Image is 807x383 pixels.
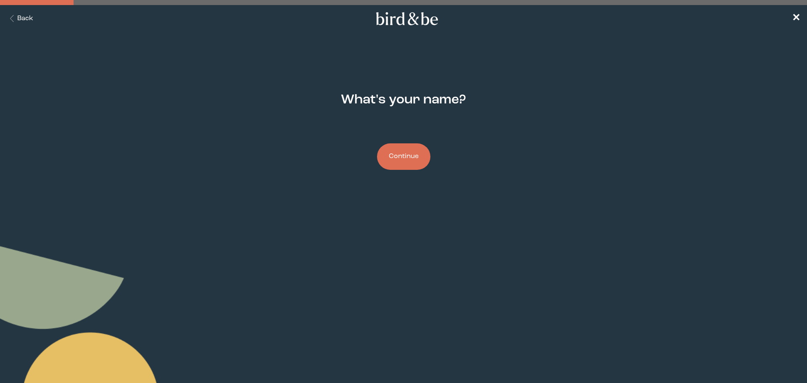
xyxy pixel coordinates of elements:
iframe: Gorgias live chat messenger [765,343,799,375]
a: ✕ [792,11,800,26]
span: ✕ [792,13,800,24]
button: Back Button [7,14,33,24]
h2: What's your name? [341,90,466,110]
button: Continue [377,143,430,170]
